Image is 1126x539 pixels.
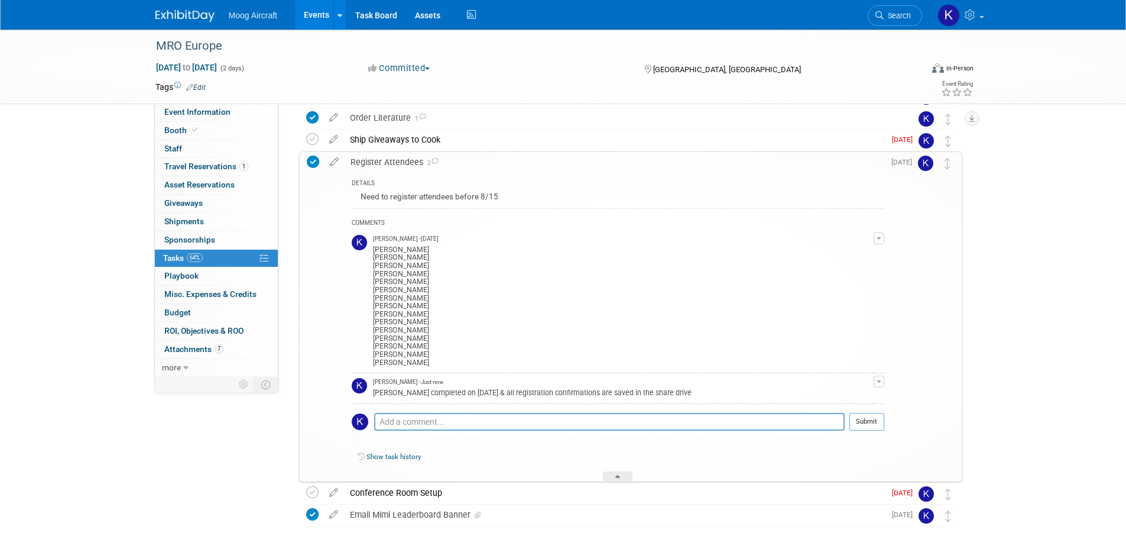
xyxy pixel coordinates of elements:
[163,253,203,263] span: Tasks
[215,344,223,353] span: 7
[155,158,278,176] a: Travel Reservations1
[891,158,918,166] span: [DATE]
[233,377,254,392] td: Personalize Event Tab Strip
[918,156,933,171] img: Kelsey Blackley
[164,198,203,208] span: Giveaways
[155,250,278,267] a: Tasks64%
[373,235,439,243] span: [PERSON_NAME] - [DATE]
[945,135,951,147] i: Move task
[164,180,235,189] span: Asset Reservations
[945,489,951,500] i: Move task
[352,189,884,208] div: Need to register attendees before 8/15
[323,112,344,123] a: edit
[849,413,884,431] button: Submit
[164,107,231,117] span: Event Information
[164,271,199,280] span: Playbook
[155,10,215,22] img: ExhibitDay
[164,308,191,317] span: Budget
[164,125,200,135] span: Booth
[344,130,885,150] div: Ship Giveaways to Cook
[945,511,951,522] i: Move task
[323,134,344,145] a: edit
[155,104,278,121] a: Event Information
[155,195,278,212] a: Giveaways
[932,63,944,73] img: Format-Inperson.png
[919,486,934,502] img: Kathryn Germony
[937,4,960,27] img: Kelsey Blackley
[155,304,278,322] a: Budget
[423,159,439,167] span: 2
[653,65,801,74] span: [GEOGRAPHIC_DATA], [GEOGRAPHIC_DATA]
[919,508,934,524] img: Kelsey Blackley
[152,35,904,57] div: MRO Europe
[868,5,922,26] a: Search
[373,378,443,386] span: [PERSON_NAME] - Just now
[352,414,368,430] img: Kelsey Blackley
[352,218,884,230] div: COMMENTS
[155,81,206,93] td: Tags
[352,378,367,393] img: Kelsey Blackley
[192,127,198,133] i: Booth reservation complete
[186,83,206,92] a: Edit
[164,162,248,171] span: Travel Reservations
[344,505,885,525] div: Email Mimi Leaderboard Banner
[373,243,874,367] div: [PERSON_NAME] [PERSON_NAME] [PERSON_NAME] [PERSON_NAME] [PERSON_NAME] [PERSON_NAME] [PERSON_NAME]...
[324,157,345,167] a: edit
[155,140,278,158] a: Staff
[155,213,278,231] a: Shipments
[239,162,248,171] span: 1
[187,253,203,262] span: 64%
[344,108,895,128] div: Order Literature
[181,63,192,72] span: to
[155,267,278,285] a: Playbook
[162,363,181,372] span: more
[941,81,973,87] div: Event Rating
[945,158,950,169] i: Move task
[164,235,215,244] span: Sponsorships
[254,377,278,392] td: Toggle Event Tabs
[892,135,919,144] span: [DATE]
[164,326,244,335] span: ROI, Objectives & ROO
[155,62,218,73] span: [DATE] [DATE]
[852,62,974,79] div: Event Format
[155,341,278,359] a: Attachments7
[884,11,911,20] span: Search
[411,115,426,122] span: 1
[946,64,974,73] div: In-Person
[164,217,204,226] span: Shipments
[323,509,344,520] a: edit
[229,11,277,20] span: Moog Aircraft
[219,64,244,72] span: (2 days)
[345,152,884,172] div: Register Attendees
[323,488,344,498] a: edit
[892,489,919,497] span: [DATE]
[344,483,885,503] div: Conference Room Setup
[352,179,884,189] div: DETAILS
[155,231,278,249] a: Sponsorships
[919,111,934,127] img: Kelsey Blackley
[366,453,421,461] a: Show task history
[892,511,919,519] span: [DATE]
[164,144,182,153] span: Staff
[164,289,257,299] span: Misc. Expenses & Credits
[945,114,951,125] i: Move task
[164,344,223,354] span: Attachments
[352,235,367,250] img: Kelsey Blackley
[364,62,434,75] button: Committed
[155,286,278,304] a: Misc. Expenses & Credits
[155,176,278,194] a: Asset Reservations
[155,359,278,377] a: more
[919,133,934,149] img: Kelsey Blackley
[155,322,278,340] a: ROI, Objectives & ROO
[373,386,874,398] div: [PERSON_NAME] completed on [DATE] & all registration confirmations are saved in the share drive
[155,122,278,140] a: Booth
